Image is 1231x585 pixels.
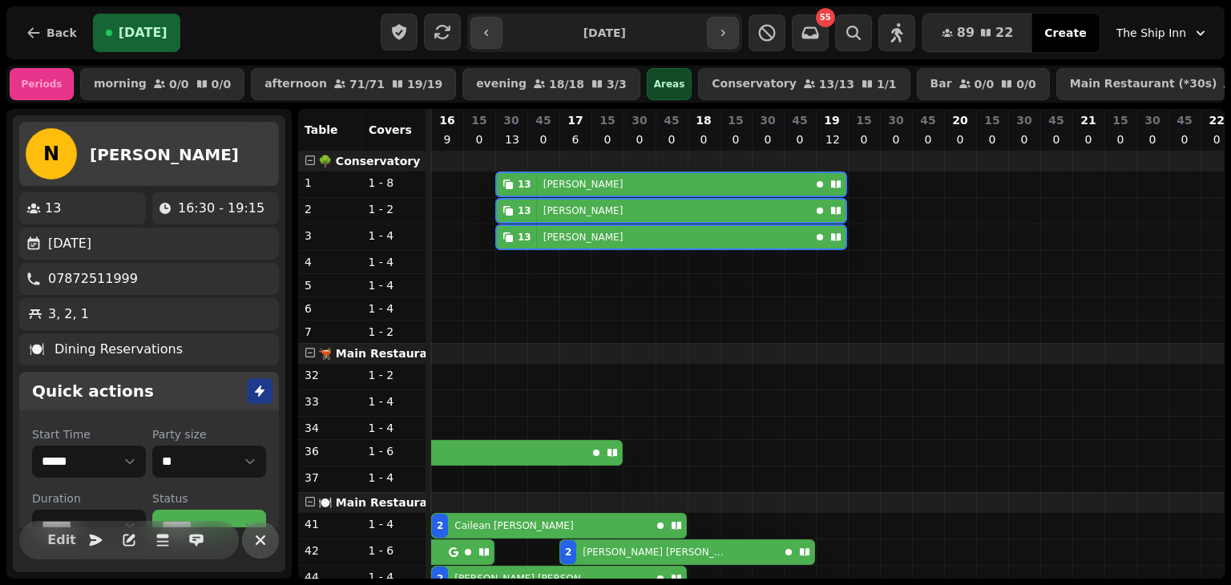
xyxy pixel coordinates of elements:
[824,112,839,128] p: 19
[48,234,91,253] p: [DATE]
[318,155,420,167] span: 🌳 Conservatory
[712,78,797,91] p: Conservatory
[819,79,854,90] p: 13 / 13
[975,79,995,90] p: 0 / 0
[858,131,870,147] p: 0
[46,27,77,38] span: Back
[518,204,531,217] div: 13
[318,496,482,509] span: 🍽️ Main Restaurant (*40s)
[305,543,356,559] p: 42
[369,254,420,270] p: 1 - 4
[698,68,910,100] button: Conservatory13/131/1
[471,112,486,128] p: 15
[1146,131,1159,147] p: 0
[454,519,573,532] p: Cailean [PERSON_NAME]
[565,546,571,559] div: 2
[1177,112,1192,128] p: 45
[632,112,647,128] p: 30
[43,144,59,163] span: N
[535,112,551,128] p: 45
[1050,131,1063,147] p: 0
[349,79,385,90] p: 71 / 71
[305,201,356,217] p: 2
[543,231,624,244] p: [PERSON_NAME]
[94,78,147,91] p: morning
[503,112,519,128] p: 30
[930,78,952,91] p: Bar
[152,490,266,506] label: Status
[954,131,967,147] p: 0
[601,131,614,147] p: 0
[305,277,356,293] p: 5
[305,393,356,409] p: 33
[46,524,78,556] button: Edit
[986,131,999,147] p: 0
[890,131,902,147] p: 0
[369,569,420,585] p: 1 - 4
[920,112,935,128] p: 45
[1112,112,1128,128] p: 15
[45,199,61,218] p: 13
[152,426,266,442] label: Party size
[917,68,1050,100] button: Bar0/00/0
[32,490,146,506] label: Duration
[877,79,897,90] p: 1 / 1
[251,68,456,100] button: afternoon71/7119/19
[119,26,167,39] span: [DATE]
[583,546,729,559] p: [PERSON_NAME] [PERSON_NAME]
[820,14,831,22] span: 55
[888,112,903,128] p: 30
[93,14,180,52] button: [DATE]
[462,68,640,100] button: evening18/183/3
[729,131,742,147] p: 0
[696,112,711,128] p: 18
[543,178,624,191] p: [PERSON_NAME]
[212,79,232,90] p: 0 / 0
[369,301,420,317] p: 1 - 4
[1209,112,1225,128] p: 22
[369,228,420,244] p: 1 - 4
[369,543,420,559] p: 1 - 6
[633,131,646,147] p: 0
[29,340,45,359] p: 🍽️
[664,112,679,128] p: 45
[437,572,443,585] div: 2
[305,443,356,459] p: 36
[13,14,90,52] button: Back
[369,201,420,217] p: 1 - 2
[305,470,356,486] p: 37
[305,123,338,136] span: Table
[473,131,486,147] p: 0
[1048,112,1064,128] p: 45
[369,123,412,136] span: Covers
[793,131,806,147] p: 0
[537,131,550,147] p: 0
[697,131,710,147] p: 0
[984,112,999,128] p: 15
[441,131,454,147] p: 9
[543,204,624,217] p: [PERSON_NAME]
[1144,112,1160,128] p: 30
[369,393,420,409] p: 1 - 4
[518,231,531,244] div: 13
[665,131,678,147] p: 0
[647,68,692,100] div: Areas
[761,131,774,147] p: 0
[369,516,420,532] p: 1 - 4
[369,443,420,459] p: 1 - 6
[1082,131,1095,147] p: 0
[1116,25,1186,41] span: The Ship Inn
[32,380,154,402] h2: Quick actions
[792,112,807,128] p: 45
[922,131,934,147] p: 0
[305,420,356,436] p: 34
[995,26,1013,39] span: 22
[10,68,74,100] div: Periods
[1044,27,1086,38] span: Create
[305,301,356,317] p: 6
[169,79,189,90] p: 0 / 0
[439,112,454,128] p: 16
[52,534,71,547] span: Edit
[922,14,1033,52] button: 8922
[264,78,327,91] p: afternoon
